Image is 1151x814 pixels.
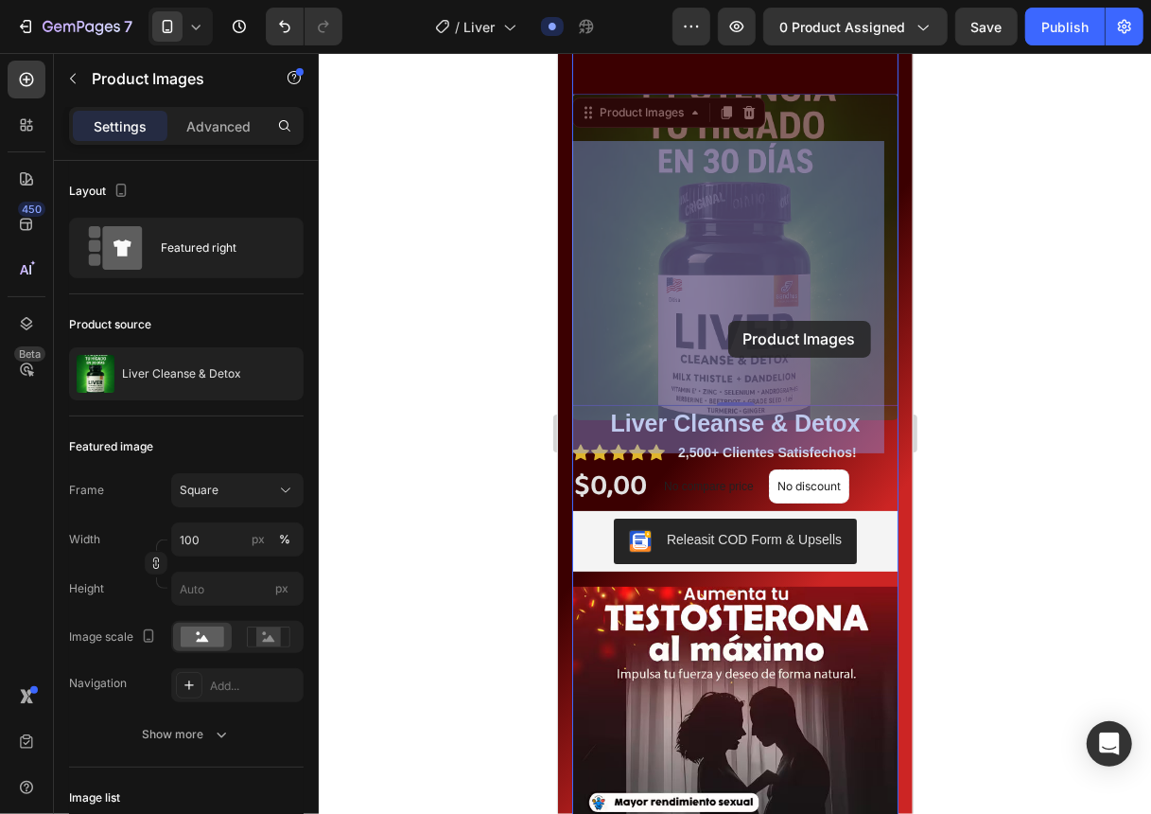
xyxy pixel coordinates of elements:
[18,202,45,217] div: 450
[779,17,905,37] span: 0 product assigned
[252,531,265,548] div: px
[69,438,153,455] div: Featured image
[143,725,231,744] div: Show more
[92,67,253,90] p: Product Images
[1025,8,1105,45] button: Publish
[69,531,100,548] label: Width
[69,625,160,650] div: Image scale
[69,482,104,499] label: Frame
[275,581,288,595] span: px
[122,367,241,380] p: Liver Cleanse & Detox
[279,531,290,548] div: %
[1087,721,1132,767] div: Open Intercom Messenger
[247,528,270,551] button: %
[955,8,1018,45] button: Save
[171,522,304,557] input: px%
[180,482,218,499] span: Square
[69,675,127,692] div: Navigation
[210,678,299,695] div: Add...
[1041,17,1089,37] div: Publish
[266,8,342,45] div: Undo/Redo
[161,226,276,270] div: Featured right
[971,19,1003,35] span: Save
[14,346,45,362] div: Beta
[69,580,104,597] label: Height
[763,8,948,45] button: 0 product assigned
[558,53,913,814] iframe: Design area
[273,528,296,551] button: px
[69,179,132,204] div: Layout
[464,17,496,37] span: Liver
[94,116,147,136] p: Settings
[69,789,120,806] div: Image list
[186,116,251,136] p: Advanced
[69,316,151,333] div: Product source
[171,473,304,507] button: Square
[69,717,304,752] button: Show more
[456,17,461,37] span: /
[124,15,132,38] p: 7
[171,572,304,606] input: px
[77,355,114,393] img: product feature img
[8,8,141,45] button: 7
